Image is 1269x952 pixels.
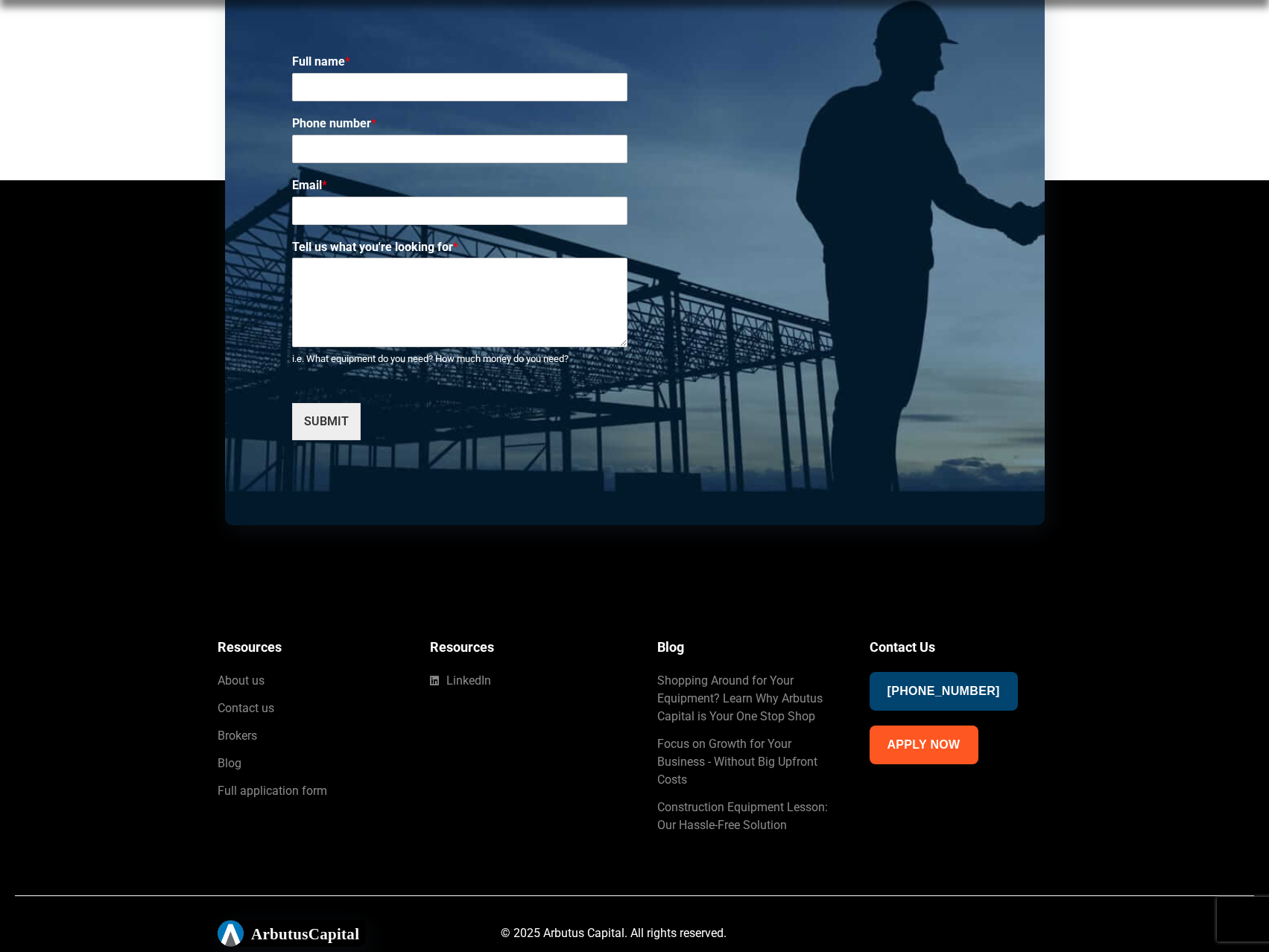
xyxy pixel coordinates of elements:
label: Phone number [292,116,627,132]
span: About us [218,672,265,690]
a: Construction Equipment Lesson: Our Hassle-Free Solution [657,799,840,834]
a: Brokers [218,727,400,745]
span: [PHONE_NUMBER] [887,681,1000,702]
span: LinkedIn [443,672,491,690]
span: Blog [218,755,241,772]
a: Blog [218,755,400,772]
button: SUBMIT [292,403,361,440]
h5: Resources [430,637,627,657]
span: Contact us [218,699,274,717]
div: i.e. What equipment do you need? How much money do you need? [292,353,627,366]
a: Full application form [218,782,400,800]
a: Contact us [218,699,400,717]
span: © 2025 Arbutus Capital. All rights reserved. [501,926,727,940]
label: Tell us what you're looking for [292,240,627,256]
a: [PHONE_NUMBER] [870,672,1018,711]
a: Apply Now [870,726,978,764]
label: Full name [292,54,627,70]
span: Apply Now [887,734,961,755]
h5: Contact Us [870,637,1052,657]
a: About us [218,672,400,690]
span: Brokers [218,727,257,745]
label: Email [292,178,627,194]
h5: Resources [218,637,400,657]
a: Focus on Growth for Your Business - Without Big Upfront Costs [657,735,840,789]
a: LinkedIn [430,672,627,690]
span: Full application form [218,782,327,800]
h5: Blog [657,637,840,657]
a: Shopping Around for Your Equipment? Learn Why Arbutus Capital is Your One Stop Shop [657,672,840,726]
